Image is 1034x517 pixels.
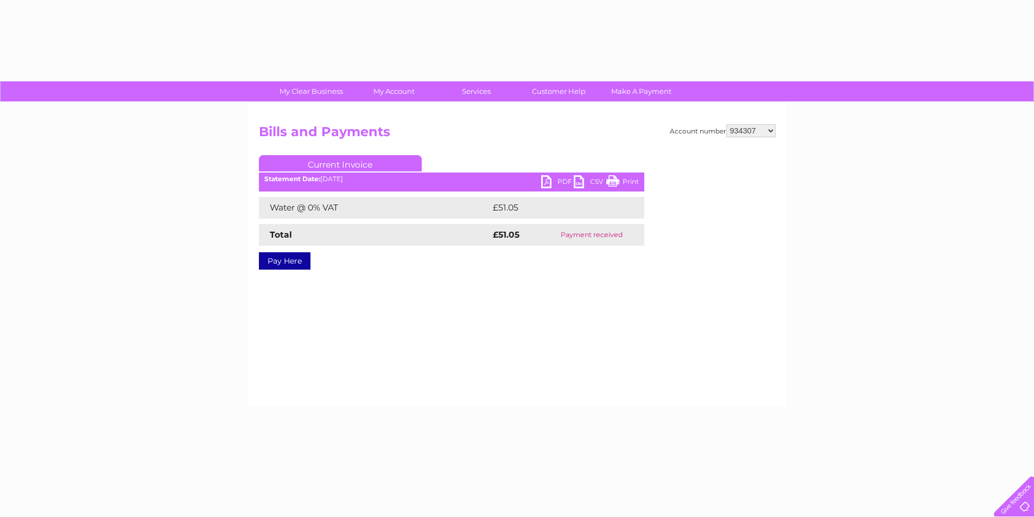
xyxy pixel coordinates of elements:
[606,175,639,191] a: Print
[259,197,490,219] td: Water @ 0% VAT
[670,124,776,137] div: Account number
[259,175,644,183] div: [DATE]
[267,81,356,101] a: My Clear Business
[490,197,621,219] td: £51.05
[259,252,310,270] a: Pay Here
[264,175,320,183] b: Statement Date:
[259,155,422,171] a: Current Invoice
[541,175,574,191] a: PDF
[259,124,776,145] h2: Bills and Payments
[540,224,644,246] td: Payment received
[432,81,521,101] a: Services
[574,175,606,191] a: CSV
[493,229,519,240] strong: £51.05
[514,81,604,101] a: Customer Help
[597,81,686,101] a: Make A Payment
[270,229,292,240] strong: Total
[349,81,439,101] a: My Account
